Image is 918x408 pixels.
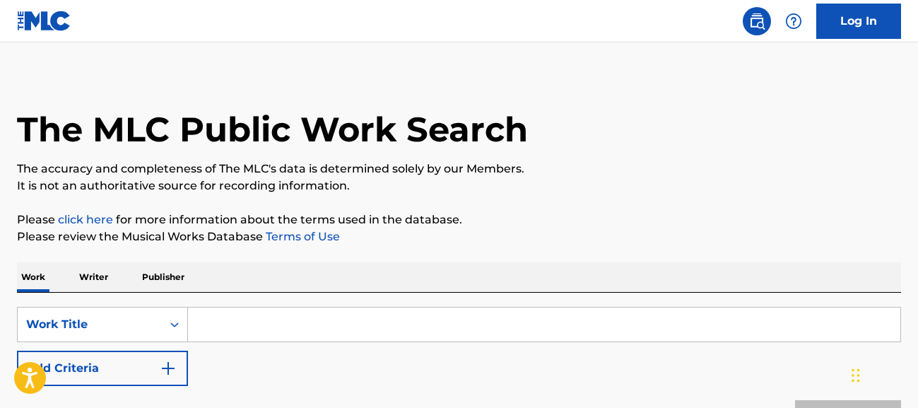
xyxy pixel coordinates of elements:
a: Terms of Use [263,230,340,243]
img: MLC Logo [17,11,71,31]
button: Add Criteria [17,351,188,386]
p: Work [17,262,49,292]
img: 9d2ae6d4665cec9f34b9.svg [160,360,177,377]
img: search [748,13,765,30]
img: help [785,13,802,30]
p: It is not an authoritative source for recording information. [17,177,901,194]
p: Publisher [138,262,189,292]
a: Public Search [743,7,771,35]
iframe: Chat Widget [847,340,918,408]
div: Drag [852,354,860,397]
h1: The MLC Public Work Search [17,108,528,151]
p: Please for more information about the terms used in the database. [17,211,901,228]
a: click here [58,213,113,226]
div: Help [779,7,808,35]
p: The accuracy and completeness of The MLC's data is determined solely by our Members. [17,161,901,177]
p: Please review the Musical Works Database [17,228,901,245]
a: Log In [816,4,901,39]
p: Writer [75,262,112,292]
div: Work Title [26,316,153,333]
